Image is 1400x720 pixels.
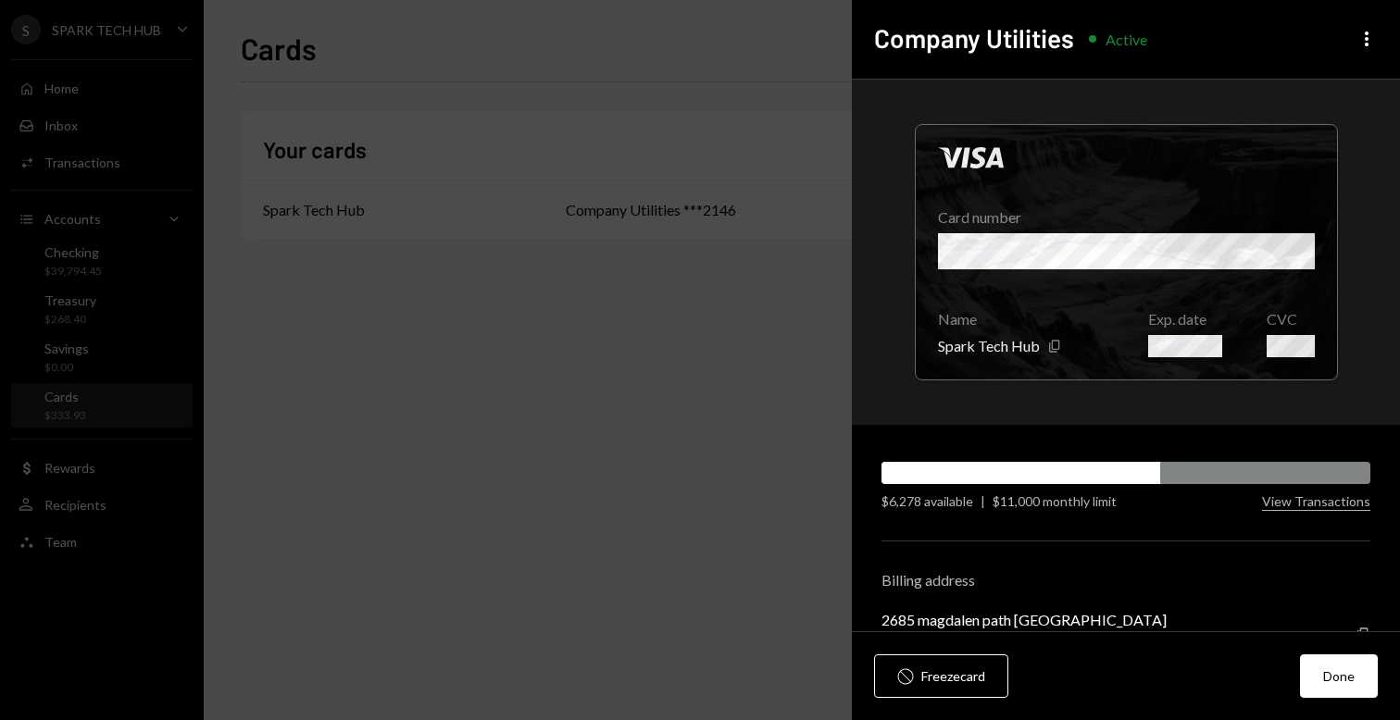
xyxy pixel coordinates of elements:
[1262,493,1370,511] button: View Transactions
[981,491,985,511] div: |
[874,654,1008,698] button: Freezecard
[915,124,1338,380] div: Click to hide
[881,491,973,511] div: $6,278 available
[1300,654,1378,698] button: Done
[993,491,1117,511] div: $11,000 monthly limit
[1106,31,1147,48] div: Active
[921,666,985,686] div: Freeze card
[874,20,1074,56] h2: Company Utilities
[881,611,1167,628] div: 2685 magdalen path [GEOGRAPHIC_DATA]
[881,571,1370,589] div: Billing address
